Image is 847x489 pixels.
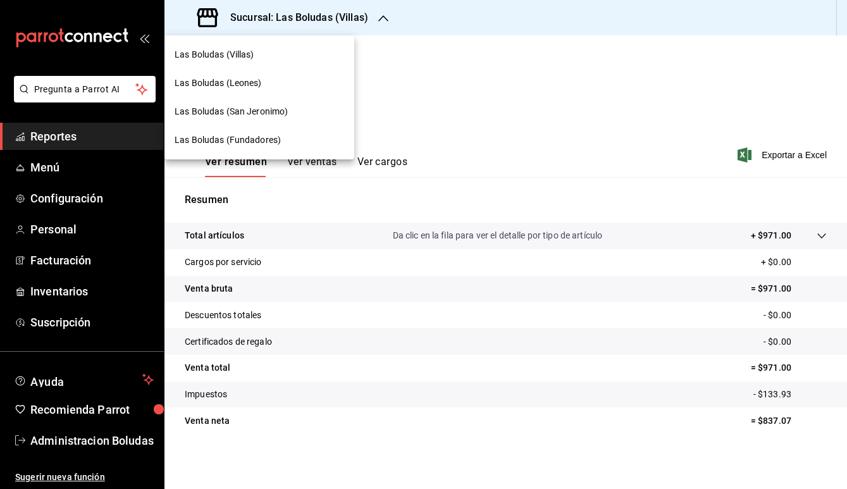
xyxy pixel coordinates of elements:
span: Las Boludas (Villas) [175,48,254,61]
span: Las Boludas (Fundadores) [175,133,281,147]
div: Las Boludas (San Jeronimo) [164,97,354,126]
span: Las Boludas (Leones) [175,77,262,90]
span: Las Boludas (San Jeronimo) [175,105,288,118]
div: Las Boludas (Villas) [164,40,354,69]
div: Las Boludas (Leones) [164,69,354,97]
div: Las Boludas (Fundadores) [164,126,354,154]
